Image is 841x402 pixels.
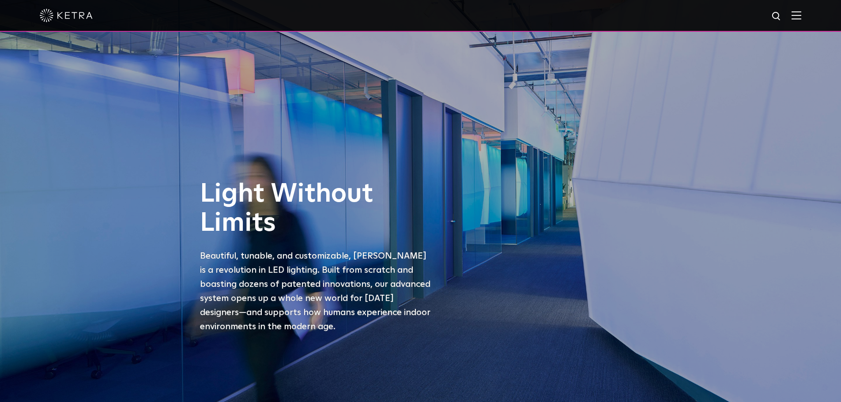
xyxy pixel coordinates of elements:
[40,9,93,22] img: ketra-logo-2019-white
[200,180,434,238] h1: Light Without Limits
[200,308,430,331] span: —and supports how humans experience indoor environments in the modern age.
[792,11,801,19] img: Hamburger%20Nav.svg
[200,249,434,334] p: Beautiful, tunable, and customizable, [PERSON_NAME] is a revolution in LED lighting. Built from s...
[771,11,782,22] img: search icon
